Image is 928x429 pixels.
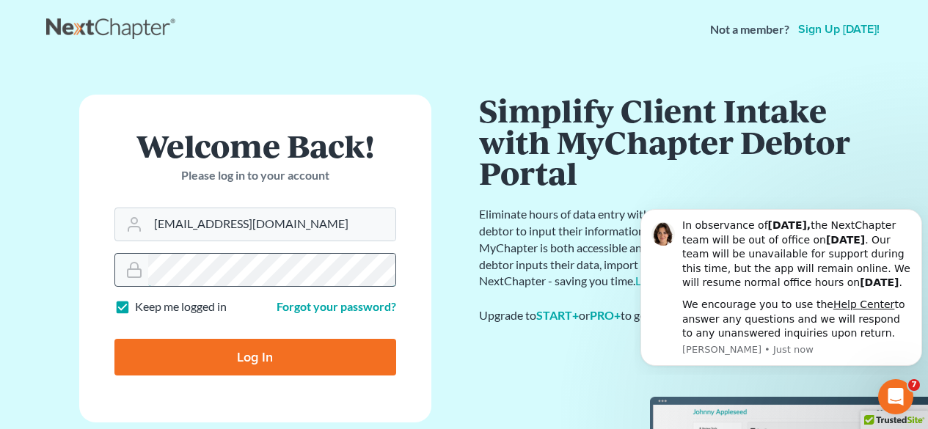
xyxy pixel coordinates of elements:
[114,167,396,184] p: Please log in to your account
[795,23,883,35] a: Sign up [DATE]!
[148,208,395,241] input: Email Address
[114,130,396,161] h1: Welcome Back!
[114,339,396,375] input: Log In
[635,181,928,375] iframe: Intercom notifications message
[908,379,920,391] span: 7
[479,307,868,324] div: Upgrade to or to get MyChapter
[590,308,621,322] a: PRO+
[710,21,789,38] strong: Not a member?
[479,206,868,290] p: Eliminate hours of data entry with MyChapter, a secure online portal for your debtor to input the...
[277,299,396,313] a: Forgot your password?
[135,298,227,315] label: Keep me logged in
[878,379,913,414] iframe: Intercom live chat
[479,95,868,188] h1: Simplify Client Intake with MyChapter Debtor Portal
[536,308,579,322] a: START+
